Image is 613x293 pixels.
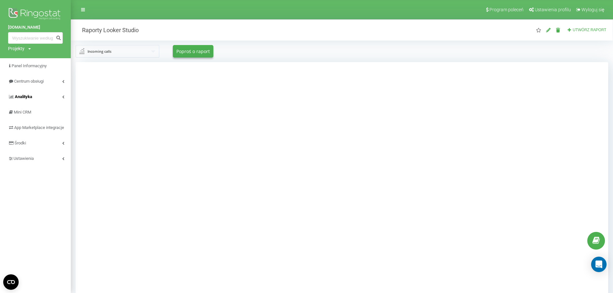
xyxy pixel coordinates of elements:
i: Usuń raport [555,28,561,32]
h2: Raporty Looker Studio [76,26,139,34]
span: Analityka [15,94,32,99]
span: Wyloguj się [581,7,604,12]
span: App Marketplace integracje [14,125,64,130]
div: Projekty [8,45,24,52]
button: Open CMP widget [3,274,19,290]
i: Ten raport zostanie załadowany jako pierwszy po otwarciu aplikacji "Looker Studio Reports". Można... [536,28,542,32]
div: Incoming calls [88,48,111,55]
button: Poproś o raport [173,45,213,58]
span: Utwórz raport [573,28,606,32]
span: Środki [14,141,26,145]
span: Mini CRM [14,110,31,114]
span: Centrum obsługi [14,79,44,84]
span: Ustawienia [14,156,34,161]
i: Edytuj raportu [546,28,551,32]
i: Utwórz raport [567,28,571,32]
img: Ringostat logo [8,6,63,23]
div: Open Intercom Messenger [591,257,607,272]
span: Ustawienia profilu [535,7,571,12]
a: [DOMAIN_NAME] [8,24,63,31]
span: Program poleceń [489,7,524,12]
button: Utwórz raport [565,27,608,33]
span: Panel Informacyjny [12,63,47,68]
input: Wyszukiwanie według numeru [8,32,63,44]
